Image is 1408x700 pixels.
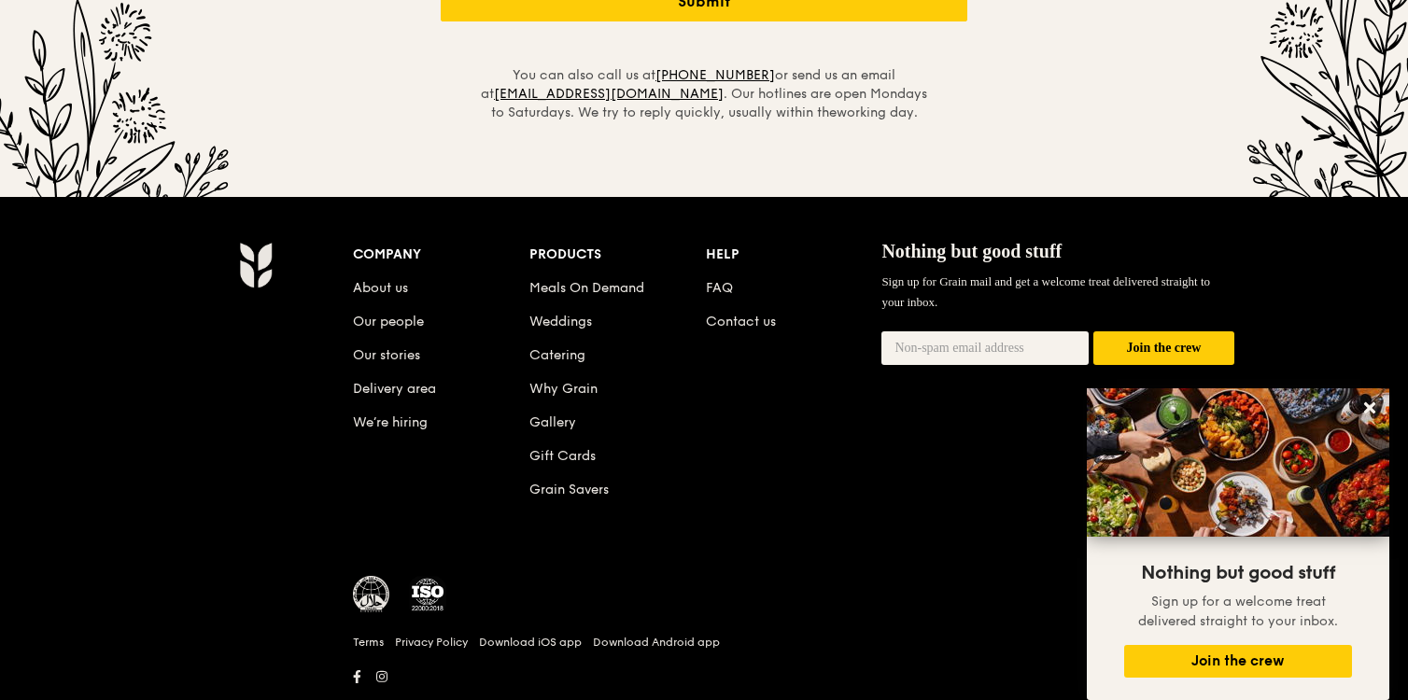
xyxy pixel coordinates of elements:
a: Gift Cards [529,448,596,464]
a: Gallery [529,414,576,430]
a: [EMAIL_ADDRESS][DOMAIN_NAME] [494,86,724,102]
img: ISO Certified [409,576,446,613]
a: Download iOS app [479,635,582,650]
a: We’re hiring [353,414,428,430]
a: Our people [353,314,424,329]
a: Delivery area [353,381,436,397]
a: Terms [353,635,384,650]
div: Products [529,242,706,268]
a: FAQ [706,280,733,296]
div: Help [706,242,882,268]
span: working day. [837,105,918,120]
input: Non-spam email address [881,331,1089,365]
img: MUIS Halal Certified [353,576,390,613]
img: Grain [239,242,272,288]
button: Join the crew [1093,331,1234,366]
span: Sign up for Grain mail and get a welcome treat delivered straight to your inbox. [881,274,1210,309]
a: Download Android app [593,635,720,650]
span: You can also call us at or send us an email at . Our hotlines are open Mondays to Saturdays. We t... [480,66,928,122]
button: Close [1355,393,1385,423]
button: Join the crew [1124,645,1352,678]
a: [PHONE_NUMBER] [655,67,775,83]
a: Catering [529,347,585,363]
span: Sign up for a welcome treat delivered straight to your inbox. [1138,594,1338,629]
span: Nothing but good stuff [881,241,1062,261]
a: Weddings [529,314,592,329]
a: About us [353,280,408,296]
span: Nothing but good stuff [1141,562,1335,584]
a: Grain Savers [529,482,609,497]
a: Privacy Policy [395,635,468,650]
a: Our stories [353,347,420,363]
a: Why Grain [529,381,598,397]
a: Contact us [706,314,776,329]
a: Meals On Demand [529,280,644,296]
div: Company [353,242,529,268]
img: DSC07876-Edit02-Large.jpeg [1087,388,1389,537]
